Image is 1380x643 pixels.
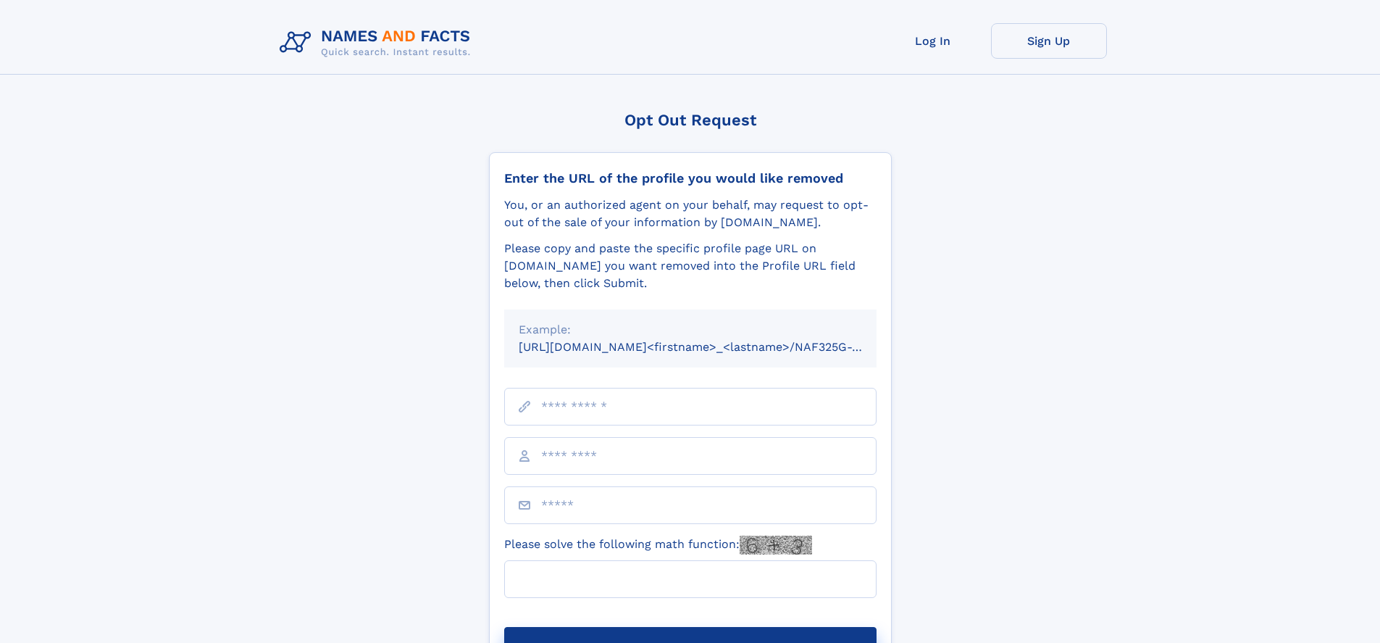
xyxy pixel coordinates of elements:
[504,170,877,186] div: Enter the URL of the profile you would like removed
[504,536,812,555] label: Please solve the following math function:
[519,340,904,354] small: [URL][DOMAIN_NAME]<firstname>_<lastname>/NAF325G-xxxxxxxx
[519,321,862,339] div: Example:
[991,23,1107,59] a: Sign Up
[875,23,991,59] a: Log In
[504,240,877,292] div: Please copy and paste the specific profile page URL on [DOMAIN_NAME] you want removed into the Pr...
[489,111,892,129] div: Opt Out Request
[504,196,877,231] div: You, or an authorized agent on your behalf, may request to opt-out of the sale of your informatio...
[274,23,482,62] img: Logo Names and Facts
